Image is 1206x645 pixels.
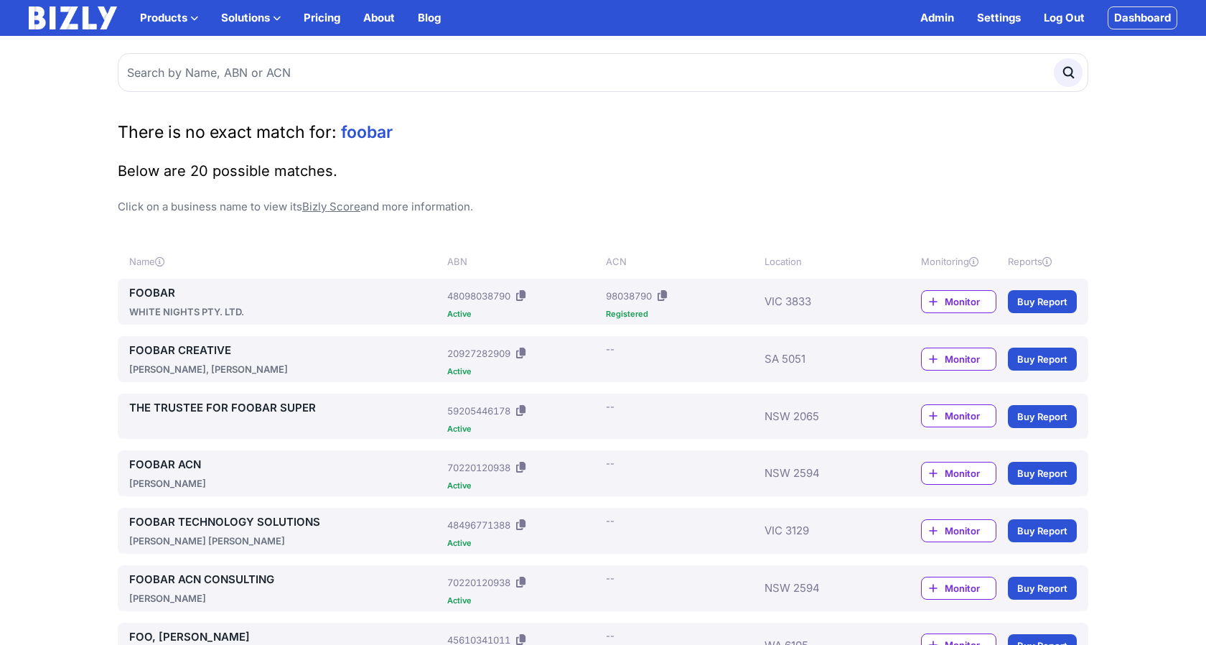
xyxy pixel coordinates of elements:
a: Blog [418,9,441,27]
div: SA 5051 [765,342,878,376]
span: Monitor [945,524,996,538]
div: VIC 3833 [765,284,878,319]
button: Products [140,9,198,27]
a: Monitor [921,348,996,371]
a: FOOBAR TECHNOLOGY SOLUTIONS [129,514,441,531]
div: Location [765,254,878,269]
a: FOOBAR ACN [129,456,441,473]
a: Monitor [921,404,996,427]
div: [PERSON_NAME], [PERSON_NAME] [129,362,441,376]
div: ACN [606,254,759,269]
a: FOOBAR CREATIVE [129,342,441,359]
div: Active [447,597,600,605]
a: FOOBAR [129,284,441,302]
div: Registered [606,310,759,318]
button: Solutions [221,9,281,27]
div: Active [447,539,600,547]
div: NSW 2594 [765,456,878,491]
div: Monitoring [921,254,996,269]
span: Monitor [945,409,996,423]
span: Monitor [945,352,996,366]
div: Active [447,310,600,318]
a: Buy Report [1008,405,1077,428]
div: [PERSON_NAME] [PERSON_NAME] [129,534,441,548]
a: Settings [977,9,1021,27]
a: Bizly Score [302,200,360,213]
div: Reports [1008,254,1077,269]
div: 70220120938 [447,460,510,475]
a: Dashboard [1108,6,1177,29]
div: 70220120938 [447,575,510,590]
div: [PERSON_NAME] [129,476,441,491]
a: Admin [920,9,954,27]
a: Buy Report [1008,462,1077,485]
a: FOOBAR ACN CONSULTING [129,571,441,588]
div: -- [606,628,614,643]
a: Buy Report [1008,348,1077,371]
div: [PERSON_NAME] [129,591,441,605]
a: Buy Report [1008,577,1077,600]
div: 48496771388 [447,518,510,532]
span: Monitor [945,466,996,481]
span: foobar [341,122,393,142]
div: -- [606,342,614,356]
span: Below are 20 possible matches. [118,162,337,180]
div: Active [447,482,600,490]
div: NSW 2065 [765,399,878,433]
div: Active [447,425,600,433]
div: 48098038790 [447,289,510,303]
a: Pricing [304,9,340,27]
a: Log Out [1044,9,1085,27]
div: NSW 2594 [765,571,878,605]
span: There is no exact match for: [118,122,337,142]
div: Active [447,368,600,376]
a: Monitor [921,519,996,542]
div: WHITE NIGHTS PTY. LTD. [129,305,441,319]
a: Monitor [921,290,996,313]
a: About [363,9,395,27]
span: Monitor [945,294,996,309]
div: ABN [447,254,600,269]
a: Monitor [921,462,996,485]
a: Buy Report [1008,290,1077,313]
div: -- [606,456,614,470]
a: THE TRUSTEE FOR FOOBAR SUPER [129,399,441,417]
div: Name [129,254,441,269]
div: 20927282909 [447,346,510,361]
input: Search by Name, ABN or ACN [118,53,1088,92]
span: Monitor [945,581,996,595]
div: -- [606,514,614,528]
div: 98038790 [606,289,652,303]
div: 59205446178 [447,404,510,418]
a: Buy Report [1008,519,1077,542]
a: Monitor [921,577,996,600]
div: -- [606,571,614,585]
div: VIC 3129 [765,514,878,548]
div: -- [606,399,614,414]
p: Click on a business name to view its and more information. [118,198,1088,215]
